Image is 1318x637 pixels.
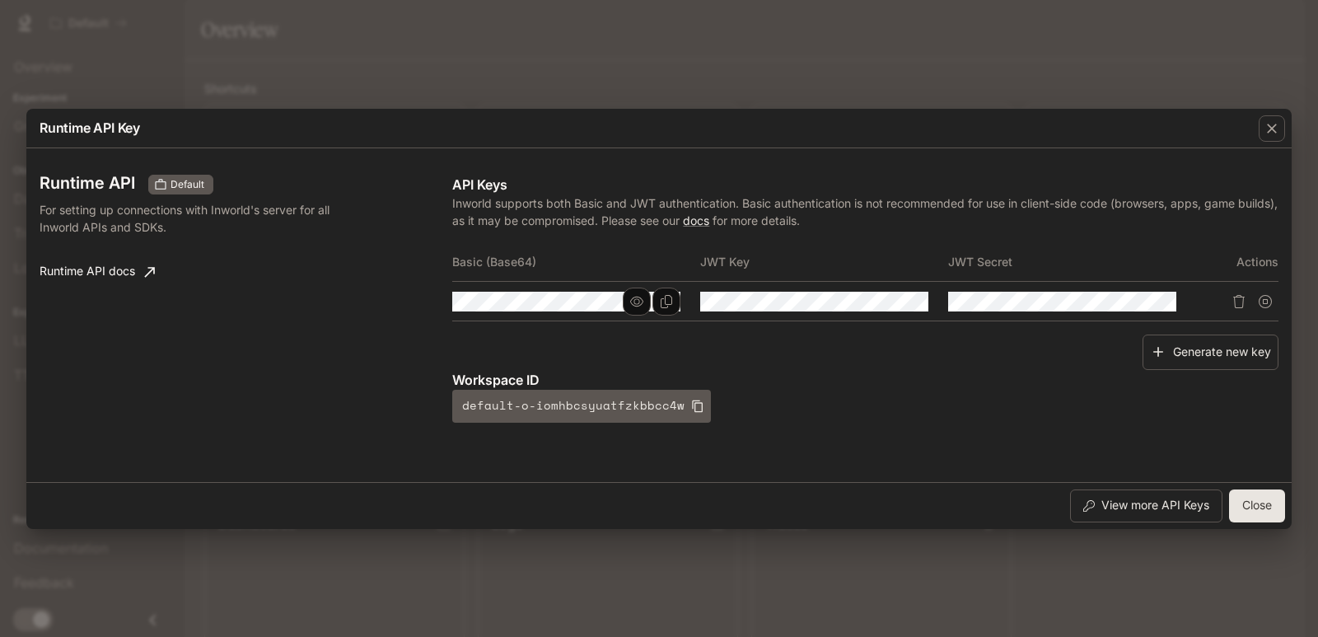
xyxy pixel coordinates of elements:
button: View more API Keys [1070,489,1222,522]
button: Close [1229,489,1285,522]
p: Runtime API Key [40,118,140,138]
a: Runtime API docs [33,255,161,288]
th: JWT Secret [948,242,1196,282]
th: Actions [1196,242,1278,282]
button: default-o-iomhbcsyuatfzkbbcc4w [452,390,711,423]
h3: Runtime API [40,175,135,191]
th: JWT Key [700,242,948,282]
button: Generate new key [1143,335,1278,370]
button: Copy Basic (Base64) [652,288,680,316]
p: For setting up connections with Inworld's server for all Inworld APIs and SDKs. [40,201,339,236]
p: Workspace ID [452,370,1278,390]
button: Delete API key [1226,288,1252,315]
span: Default [164,177,211,192]
div: These keys will apply to your current workspace only [148,175,213,194]
button: Suspend API key [1252,288,1278,315]
a: docs [683,213,709,227]
th: Basic (Base64) [452,242,700,282]
p: API Keys [452,175,1278,194]
p: Inworld supports both Basic and JWT authentication. Basic authentication is not recommended for u... [452,194,1278,229]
